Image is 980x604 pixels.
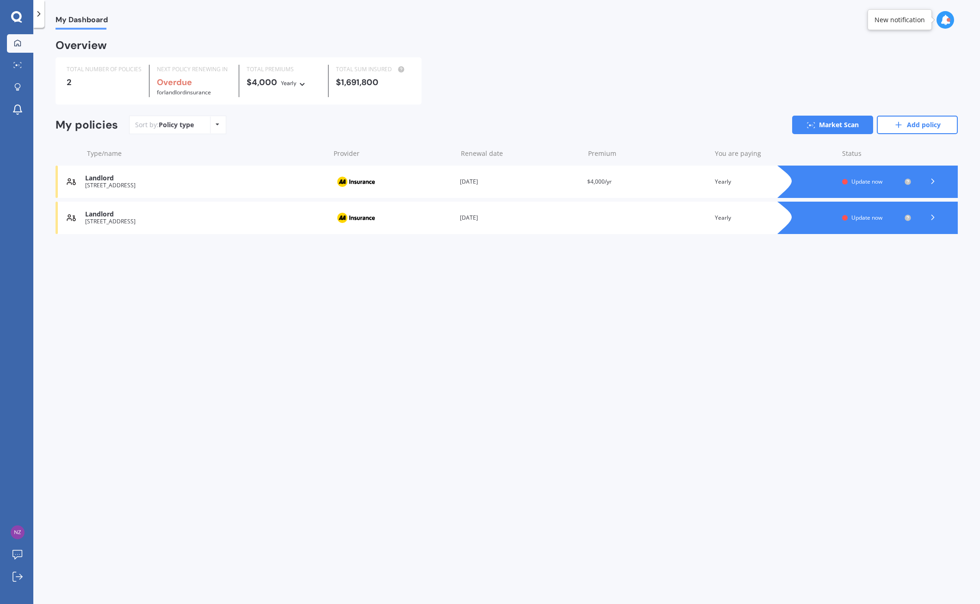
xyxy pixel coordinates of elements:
[461,149,581,158] div: Renewal date
[67,65,142,74] div: TOTAL NUMBER OF POLICIES
[336,65,410,74] div: TOTAL SUM INSURED
[85,218,325,225] div: [STREET_ADDRESS]
[334,149,453,158] div: Provider
[336,78,410,87] div: $1,691,800
[135,120,194,129] div: Sort by:
[56,15,108,28] span: My Dashboard
[842,149,912,158] div: Status
[588,149,708,158] div: Premium
[157,88,211,96] span: for Landlord insurance
[157,65,231,74] div: NEXT POLICY RENEWING IN
[159,120,194,129] div: Policy type
[715,149,835,158] div: You are paying
[247,78,321,88] div: $4,000
[11,525,25,539] img: 37c4a83f287733366bd2ae11e747439f
[715,213,835,222] div: Yearly
[460,177,580,186] div: [DATE]
[851,214,882,222] span: Update now
[715,177,835,186] div: Yearly
[333,173,379,191] img: AA
[281,79,297,88] div: Yearly
[157,77,192,88] b: Overdue
[67,213,76,222] img: Landlord
[460,213,580,222] div: [DATE]
[56,41,107,50] div: Overview
[87,149,326,158] div: Type/name
[67,78,142,87] div: 2
[333,209,379,227] img: AA
[85,210,325,218] div: Landlord
[792,116,873,134] a: Market Scan
[85,182,325,189] div: [STREET_ADDRESS]
[85,174,325,182] div: Landlord
[877,116,958,134] a: Add policy
[587,178,612,185] span: $4,000/yr
[67,177,76,186] img: Landlord
[875,15,925,25] div: New notification
[56,118,118,132] div: My policies
[247,65,321,74] div: TOTAL PREMIUMS
[851,178,882,185] span: Update now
